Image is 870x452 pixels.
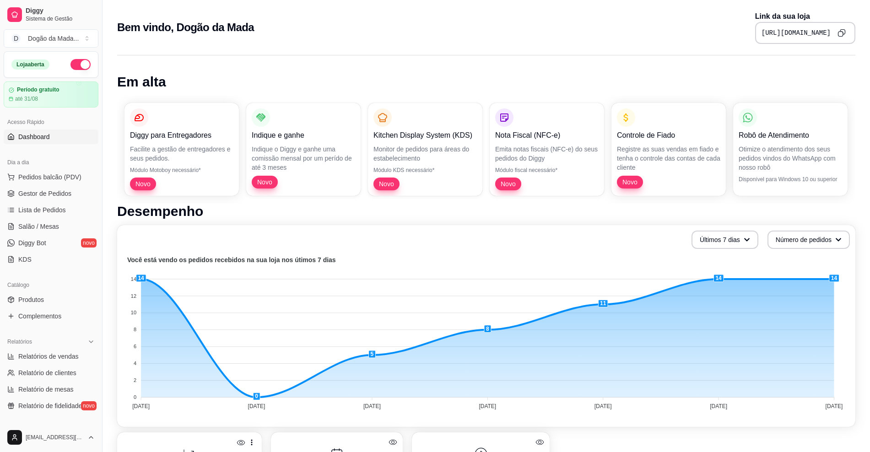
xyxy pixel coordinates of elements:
div: Acesso Rápido [4,115,98,129]
p: Kitchen Display System (KDS) [373,130,477,141]
a: Diggy Botnovo [4,236,98,250]
span: Complementos [18,312,61,321]
p: Nota Fiscal (NFC-e) [495,130,599,141]
a: Gestor de Pedidos [4,186,98,201]
span: Lista de Pedidos [18,205,66,215]
span: Diggy Bot [18,238,46,248]
p: Controle de Fiado [617,130,720,141]
text: Você está vendo os pedidos recebidos na sua loja nos útimos 7 dias [127,256,336,264]
p: Monitor de pedidos para áreas do estabelecimento [373,145,477,163]
span: Pedidos balcão (PDV) [18,172,81,182]
tspan: [DATE] [710,403,727,409]
button: Controle de FiadoRegistre as suas vendas em fiado e tenha o controle das contas de cada clienteNovo [611,103,726,196]
div: Loja aberta [11,59,49,70]
div: Dogão da Mada ... [28,34,79,43]
p: Emita notas fiscais (NFC-e) do seus pedidos do Diggy [495,145,599,163]
a: Relatório de clientes [4,366,98,380]
tspan: [DATE] [248,403,265,409]
span: Novo [132,179,154,188]
button: Alterar Status [70,59,91,70]
span: Diggy [26,7,95,15]
tspan: 0 [134,394,136,400]
button: Copy to clipboard [834,26,849,40]
span: Novo [497,179,519,188]
div: Dia a dia [4,155,98,170]
span: Novo [375,179,398,188]
p: Módulo Motoboy necessário* [130,167,233,174]
h2: Bem vindo, Dogão da Mada [117,20,254,35]
span: Relatório de mesas [18,385,74,394]
a: Lista de Pedidos [4,203,98,217]
a: Dashboard [4,129,98,144]
button: Kitchen Display System (KDS)Monitor de pedidos para áreas do estabelecimentoMódulo KDS necessário... [368,103,482,196]
p: Indique e ganhe [252,130,355,141]
button: Indique e ganheIndique o Diggy e ganhe uma comissão mensal por um perído de até 3 mesesNovo [246,103,361,196]
span: KDS [18,255,32,264]
a: Relatório de mesas [4,382,98,397]
span: Produtos [18,295,44,304]
span: Dashboard [18,132,50,141]
a: Complementos [4,309,98,323]
article: até 31/08 [15,95,38,102]
button: Diggy para EntregadoresFacilite a gestão de entregadores e seus pedidos.Módulo Motoboy necessário... [124,103,239,196]
span: Relatório de fidelidade [18,401,82,410]
span: Relatórios de vendas [18,352,79,361]
button: Pedidos balcão (PDV) [4,170,98,184]
p: Registre as suas vendas em fiado e tenha o controle das contas de cada cliente [617,145,720,172]
a: Salão / Mesas [4,219,98,234]
button: Últimos 7 dias [692,231,758,249]
p: Link da sua loja [755,11,855,22]
tspan: [DATE] [594,403,612,409]
tspan: [DATE] [479,403,496,409]
tspan: [DATE] [363,403,381,409]
a: Relatório de fidelidadenovo [4,398,98,413]
h1: Desempenho [117,203,855,220]
span: Gestor de Pedidos [18,189,71,198]
span: [EMAIL_ADDRESS][DOMAIN_NAME] [26,434,84,441]
p: Facilite a gestão de entregadores e seus pedidos. [130,145,233,163]
span: Novo [254,178,276,187]
span: D [11,34,21,43]
p: Indique o Diggy e ganhe uma comissão mensal por um perído de até 3 meses [252,145,355,172]
p: Módulo KDS necessário* [373,167,477,174]
pre: [URL][DOMAIN_NAME] [762,28,831,38]
span: Salão / Mesas [18,222,59,231]
tspan: [DATE] [132,403,150,409]
tspan: 8 [134,327,136,332]
button: [EMAIL_ADDRESS][DOMAIN_NAME] [4,426,98,448]
p: Otimize o atendimento dos seus pedidos vindos do WhatsApp com nosso robô [739,145,842,172]
article: Período gratuito [17,86,59,93]
p: Robô de Atendimento [739,130,842,141]
a: DiggySistema de Gestão [4,4,98,26]
a: Período gratuitoaté 31/08 [4,81,98,108]
span: Relatórios [7,338,32,345]
a: KDS [4,252,98,267]
h1: Em alta [117,74,855,90]
button: Número de pedidos [767,231,850,249]
tspan: 6 [134,344,136,349]
span: Sistema de Gestão [26,15,95,22]
span: Relatório de clientes [18,368,76,377]
p: Módulo fiscal necessário* [495,167,599,174]
tspan: 2 [134,377,136,383]
tspan: 14 [131,276,136,282]
button: Select a team [4,29,98,48]
a: Produtos [4,292,98,307]
span: Novo [619,178,641,187]
p: Diggy para Entregadores [130,130,233,141]
tspan: 10 [131,310,136,315]
a: Relatórios de vendas [4,349,98,364]
tspan: 12 [131,293,136,299]
button: Nota Fiscal (NFC-e)Emita notas fiscais (NFC-e) do seus pedidos do DiggyMódulo fiscal necessário*Novo [490,103,604,196]
tspan: 4 [134,361,136,366]
tspan: [DATE] [826,403,843,409]
p: Disponível para Windows 10 ou superior [739,176,842,183]
div: Catálogo [4,278,98,292]
button: Robô de AtendimentoOtimize o atendimento dos seus pedidos vindos do WhatsApp com nosso robôDispon... [733,103,848,196]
